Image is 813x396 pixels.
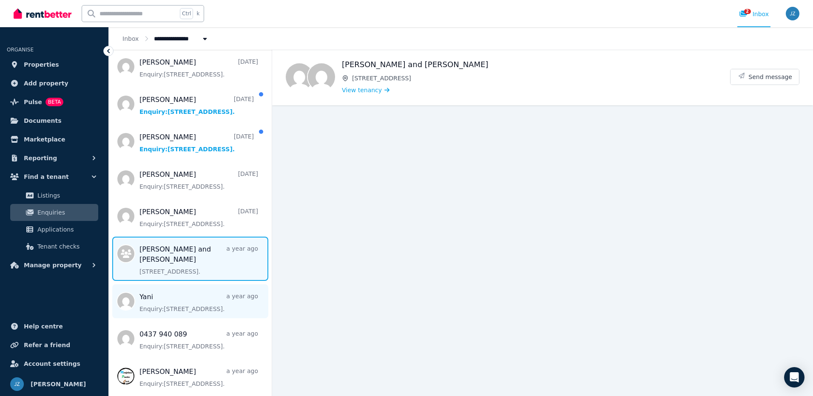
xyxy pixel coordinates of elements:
a: [PERSON_NAME][DATE]Enquiry:[STREET_ADDRESS]. [139,170,258,191]
span: Pulse [24,97,42,107]
img: Yani Lehman [308,63,335,91]
span: Documents [24,116,62,126]
a: Properties [7,56,102,73]
span: Reporting [24,153,57,163]
a: [PERSON_NAME][DATE]Enquiry:[STREET_ADDRESS]. [139,207,258,228]
a: Account settings [7,355,102,372]
img: JENNIFER ZHENG [786,7,799,20]
a: Enquiries [10,204,98,221]
span: [STREET_ADDRESS] [352,74,730,82]
button: Manage property [7,257,102,274]
a: Tenant checks [10,238,98,255]
img: Kim Scott [286,63,313,91]
a: [PERSON_NAME]a year agoEnquiry:[STREET_ADDRESS]. [139,367,258,388]
a: Inbox [122,35,139,42]
a: Applications [10,221,98,238]
a: [PERSON_NAME][DATE]Enquiry:[STREET_ADDRESS]. [139,57,258,79]
span: ORGANISE [7,47,34,53]
span: Help centre [24,321,63,331]
a: Help centre [7,318,102,335]
a: [PERSON_NAME][DATE]Enquiry:[STREET_ADDRESS]. [139,132,254,153]
span: Find a tenant [24,172,69,182]
span: 2 [744,9,751,14]
span: Refer a friend [24,340,70,350]
div: Open Intercom Messenger [784,367,804,388]
a: [PERSON_NAME] and [PERSON_NAME]a year ago[STREET_ADDRESS]. [139,244,258,276]
span: Properties [24,59,59,70]
a: PulseBETA [7,93,102,110]
div: Inbox [739,10,769,18]
span: View tenancy [342,86,382,94]
span: [PERSON_NAME] [31,379,86,389]
a: Refer a friend [7,337,102,354]
button: Send message [731,69,799,85]
span: Listings [37,190,95,201]
span: Enquiries [37,207,95,218]
button: Find a tenant [7,168,102,185]
a: Marketplace [7,131,102,148]
button: Reporting [7,150,102,167]
span: Manage property [24,260,82,270]
nav: Breadcrumb [109,27,223,50]
span: Add property [24,78,68,88]
span: Tenant checks [37,241,95,252]
span: Applications [37,224,95,235]
a: Documents [7,112,102,129]
span: Ctrl [180,8,193,19]
a: Add property [7,75,102,92]
span: k [196,10,199,17]
span: BETA [45,98,63,106]
a: Listings [10,187,98,204]
span: Marketplace [24,134,65,144]
a: 0437 940 089a year agoEnquiry:[STREET_ADDRESS]. [139,329,258,351]
span: Send message [748,73,792,81]
a: Yania year agoEnquiry:[STREET_ADDRESS]. [139,292,258,313]
img: JENNIFER ZHENG [10,377,24,391]
img: RentBetter [14,7,71,20]
span: Account settings [24,359,80,369]
a: [PERSON_NAME][DATE]Enquiry:[STREET_ADDRESS]. [139,95,254,116]
h1: [PERSON_NAME] and [PERSON_NAME] [342,59,730,71]
a: View tenancy [342,86,389,94]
